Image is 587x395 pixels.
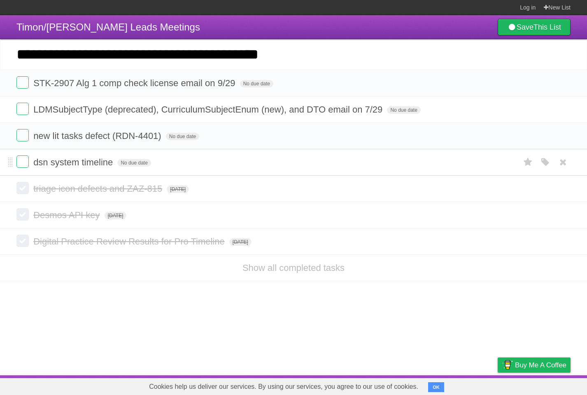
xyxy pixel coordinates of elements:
a: Terms [459,377,477,393]
span: [DATE] [105,212,127,219]
span: new lit tasks defect (RDN-4401) [33,131,163,141]
span: Buy me a coffee [515,358,566,372]
span: LDMSubjectType (deprecated), CurriculumSubjectEnum (new), and DTO email on 7/29 [33,104,384,115]
label: Done [16,103,29,115]
span: Timon/[PERSON_NAME] Leads Meetings [16,21,200,33]
span: STK-2907 Alg 1 comp check license email on 9/29 [33,78,237,88]
span: No due date [166,133,199,140]
label: Done [16,235,29,247]
a: Developers [415,377,449,393]
label: Done [16,208,29,221]
a: Buy me a coffee [498,357,571,373]
a: Suggest a feature [519,377,571,393]
a: Show all completed tasks [242,263,345,273]
b: This List [533,23,561,31]
span: Desmos API key [33,210,102,220]
img: Buy me a coffee [502,358,513,372]
a: SaveThis List [498,19,571,35]
a: About [388,377,405,393]
a: Privacy [487,377,508,393]
label: Done [16,155,29,168]
span: No due date [240,80,273,87]
button: OK [428,382,444,392]
span: triage icon defects and ZAZ-815 [33,183,164,194]
label: Done [16,76,29,89]
span: No due date [117,159,151,167]
span: dsn system timeline [33,157,115,167]
span: [DATE] [167,186,189,193]
span: No due date [387,106,420,114]
label: Done [16,129,29,141]
span: [DATE] [229,238,252,246]
label: Star task [520,155,536,169]
span: Digital Practice Review Results for Pro Timeline [33,236,227,247]
span: Cookies help us deliver our services. By using our services, you agree to our use of cookies. [141,379,426,395]
label: Done [16,182,29,194]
